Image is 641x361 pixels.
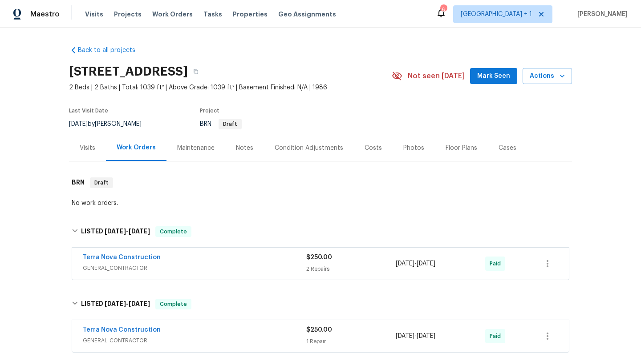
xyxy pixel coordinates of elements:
[91,178,112,187] span: Draft
[152,10,193,19] span: Work Orders
[83,327,161,333] a: Terra Nova Construction
[417,261,435,267] span: [DATE]
[236,144,253,152] div: Notes
[105,228,126,234] span: [DATE]
[306,337,396,346] div: 1 Repair
[203,11,222,17] span: Tasks
[417,333,435,339] span: [DATE]
[105,228,150,234] span: -
[188,64,204,80] button: Copy Address
[72,199,569,208] div: No work orders.
[85,10,103,19] span: Visits
[396,332,435,341] span: -
[83,254,161,261] a: Terra Nova Construction
[275,144,343,152] div: Condition Adjustments
[69,119,152,129] div: by [PERSON_NAME]
[30,10,60,19] span: Maestro
[156,300,191,309] span: Complete
[177,144,215,152] div: Maintenance
[440,5,446,14] div: 6
[83,336,306,345] span: GENERAL_CONTRACTOR
[105,301,150,307] span: -
[461,10,532,19] span: [GEOGRAPHIC_DATA] + 1
[530,71,565,82] span: Actions
[574,10,628,19] span: [PERSON_NAME]
[156,227,191,236] span: Complete
[69,290,572,318] div: LISTED [DATE]-[DATE]Complete
[200,121,242,127] span: BRN
[396,261,414,267] span: [DATE]
[114,10,142,19] span: Projects
[306,265,396,273] div: 2 Repairs
[69,217,572,246] div: LISTED [DATE]-[DATE]Complete
[81,226,150,237] h6: LISTED
[69,121,88,127] span: [DATE]
[470,68,517,84] button: Mark Seen
[129,301,150,307] span: [DATE]
[490,259,504,268] span: Paid
[499,144,516,152] div: Cases
[219,121,241,127] span: Draft
[69,67,188,76] h2: [STREET_ADDRESS]
[81,299,150,309] h6: LISTED
[80,144,95,152] div: Visits
[278,10,336,19] span: Geo Assignments
[396,333,414,339] span: [DATE]
[306,254,332,261] span: $250.00
[233,10,268,19] span: Properties
[365,144,382,152] div: Costs
[408,72,465,80] span: Not seen [DATE]
[69,108,108,113] span: Last Visit Date
[477,71,510,82] span: Mark Seen
[523,68,572,84] button: Actions
[69,46,154,55] a: Back to all projects
[403,144,424,152] div: Photos
[117,143,156,152] div: Work Orders
[200,108,219,113] span: Project
[129,228,150,234] span: [DATE]
[69,83,392,92] span: 2 Beds | 2 Baths | Total: 1039 ft² | Above Grade: 1039 ft² | Basement Finished: N/A | 1986
[69,168,572,197] div: BRN Draft
[396,259,435,268] span: -
[83,264,306,273] span: GENERAL_CONTRACTOR
[490,332,504,341] span: Paid
[306,327,332,333] span: $250.00
[105,301,126,307] span: [DATE]
[72,177,85,188] h6: BRN
[446,144,477,152] div: Floor Plans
